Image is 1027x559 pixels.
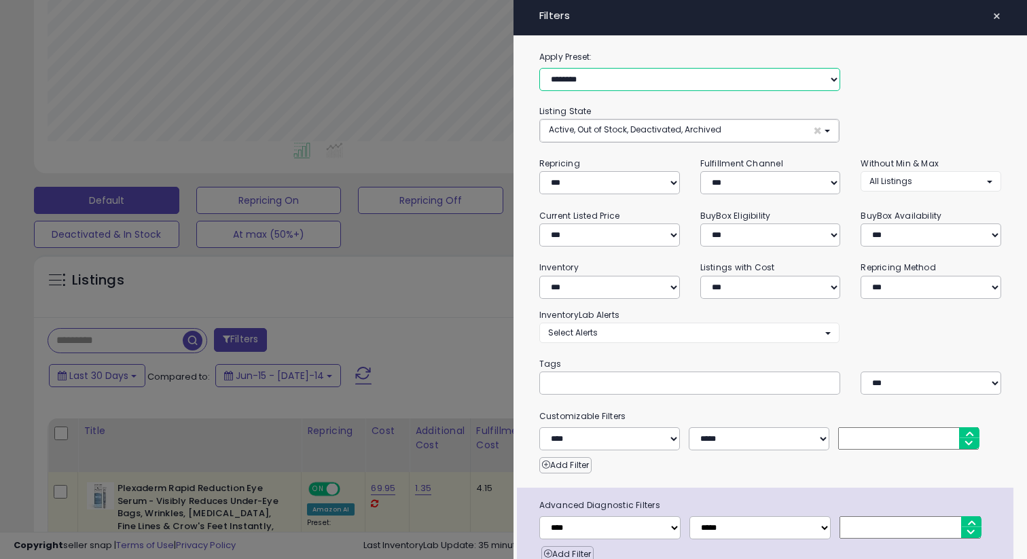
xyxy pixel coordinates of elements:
[529,357,1011,372] small: Tags
[549,124,721,135] span: Active, Out of Stock, Deactivated, Archived
[861,262,936,273] small: Repricing Method
[700,262,775,273] small: Listings with Cost
[539,323,840,342] button: Select Alerts
[813,124,822,138] span: ×
[861,158,939,169] small: Without Min & Max
[539,457,592,473] button: Add Filter
[529,498,1013,513] span: Advanced Diagnostic Filters
[539,105,592,117] small: Listing State
[529,50,1011,65] label: Apply Preset:
[861,210,941,221] small: BuyBox Availability
[540,120,839,142] button: Active, Out of Stock, Deactivated, Archived ×
[700,158,783,169] small: Fulfillment Channel
[700,210,771,221] small: BuyBox Eligibility
[548,327,598,338] span: Select Alerts
[992,7,1001,26] span: ×
[539,158,580,169] small: Repricing
[539,262,579,273] small: Inventory
[529,409,1011,424] small: Customizable Filters
[539,210,619,221] small: Current Listed Price
[539,309,619,321] small: InventoryLab Alerts
[539,10,1001,22] h4: Filters
[869,175,912,187] span: All Listings
[861,171,1001,191] button: All Listings
[987,7,1007,26] button: ×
